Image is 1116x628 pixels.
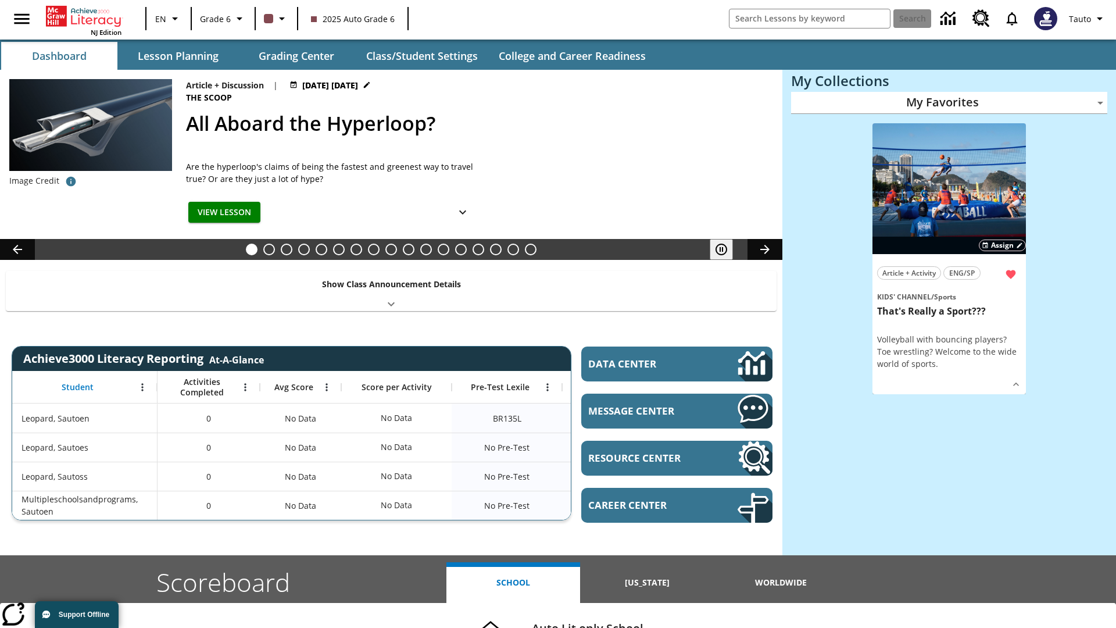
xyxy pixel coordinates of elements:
div: No Data, Leopard, Sautoes [260,433,341,462]
div: No Data, Multipleschoolsandprograms, Sautoen [260,491,341,520]
button: Class/Student Settings [357,42,487,70]
span: Sports [934,292,956,302]
span: Leopard, Sautoes [22,441,88,454]
span: Pre-Test Lexile [471,382,530,392]
span: No Data [279,436,322,459]
button: Grade: Grade 6, Select a grade [195,8,251,29]
h3: My Collections [791,73,1107,89]
button: Slide 2 Do You Want Fries With That? [263,244,275,255]
span: Beginning reader 135 Lexile, Leopard, Sautoen [493,412,521,424]
button: Slide 6 Solar Power to the People [333,244,345,255]
div: Pause [710,239,745,260]
button: Language: EN, Select a language [150,8,187,29]
div: Home [46,3,121,37]
button: Profile/Settings [1064,8,1111,29]
button: View Lesson [188,202,260,223]
button: Open side menu [5,2,39,36]
button: Open Menu [237,379,254,396]
p: Image Credit [9,175,59,187]
a: Resource Center, Will open in new tab [581,441,772,476]
button: Slide 12 Career Lesson [438,244,449,255]
span: Support Offline [59,611,109,619]
span: / [931,292,934,302]
span: Article + Activity [882,267,936,279]
button: School [446,562,580,603]
div: No Data, Leopard, Sautoss [260,462,341,491]
span: Activities Completed [163,377,240,398]
a: Home [46,5,121,28]
span: The Scoop [186,91,234,104]
span: Score per Activity [362,382,432,392]
button: Slide 5 The Last Homesteaders [316,244,327,255]
button: Grading Center [238,42,355,70]
button: Support Offline [35,601,119,628]
span: ENG/SP [949,267,975,279]
span: Leopard, Sautoen [22,412,90,424]
div: Volleyball with bouncing players? Toe wrestling? Welcome to the wide world of sports. [877,333,1021,370]
span: No Pre-Test, Leopard, Sautoss [484,470,530,483]
button: Slide 7 Attack of the Terrifying Tomatoes [350,244,362,255]
button: Open Menu [318,379,335,396]
div: Show Class Announcement Details [6,271,777,311]
button: Photo credit: Hyperloop Transportation Technologies [59,171,83,192]
div: 0, Multipleschoolsandprograms, Sautoen [158,491,260,520]
span: Achieve3000 Literacy Reporting [23,351,264,366]
div: No Data, Multipleschoolsandprograms, Sautoen [375,494,418,517]
span: Topic: Kids' Channel/Sports [877,290,1021,303]
div: Are the hyperloop's claims of being the fastest and greenest way to travel true? Or are they just... [186,160,477,185]
div: Beginning reader 135 Lexile, ER, Based on the Lexile Reading measure, student is an Emerging Read... [562,404,673,433]
input: search field [729,9,890,28]
span: 0 [206,470,211,483]
button: Open Menu [134,379,151,396]
button: Jul 21 - Jun 30 Choose Dates [287,79,373,91]
span: [DATE] [DATE] [302,79,358,91]
button: ENG/SP [943,266,981,280]
span: No Data [279,406,322,430]
button: Slide 8 Fashion Forward in Ancient Rome [368,244,380,255]
div: No Data, Leopard, Sautoss [375,465,418,488]
button: Slide 15 Remembering Justice O'Connor [490,244,502,255]
a: Resource Center, Will open in new tab [965,3,997,34]
div: No Data, Leopard, Sautoes [562,433,673,462]
div: My Favorites [791,92,1107,114]
button: College and Career Readiness [489,42,655,70]
button: Open Menu [539,379,556,396]
span: 0 [206,499,211,512]
img: Avatar [1034,7,1057,30]
button: Lesson Planning [120,42,236,70]
button: Article + Activity [877,266,941,280]
button: Slide 16 Point of View [507,244,519,255]
button: Dashboard [1,42,117,70]
div: No Data, Multipleschoolsandprograms, Sautoen [562,491,673,520]
span: Message Center [588,404,703,418]
button: Worldwide [714,562,848,603]
div: 0, Leopard, Sautoss [158,462,260,491]
span: No Pre-Test, Leopard, Sautoes [484,441,530,454]
p: Show Class Announcement Details [322,278,461,290]
span: 0 [206,412,211,424]
h3: That's Really a Sport??? [877,305,1021,317]
span: No Data [279,465,322,488]
button: Show Details [451,202,474,223]
button: Class color is dark brown. Change class color [259,8,294,29]
div: At-A-Glance [209,351,264,366]
div: No Data, Leopard, Sautoen [260,404,341,433]
a: Data Center [933,3,965,35]
div: No Data, Leopard, Sautoss [562,462,673,491]
span: No Data [279,494,322,518]
span: Assign [991,240,1014,251]
button: Select a new avatar [1027,3,1064,34]
span: Tauto [1069,13,1091,25]
span: Career Center [588,498,703,512]
span: EN [155,13,166,25]
span: Resource Center [588,451,703,465]
button: Show Details [1007,376,1025,393]
p: Article + Discussion [186,79,264,91]
button: Slide 3 Dirty Jobs Kids Had To Do [281,244,292,255]
button: Slide 14 Hooray for Constitution Day! [473,244,484,255]
span: No Pre-Test, Multipleschoolsandprograms, Sautoen [484,499,530,512]
span: Grade 6 [200,13,231,25]
span: Student [62,382,94,392]
div: No Data, Leopard, Sautoes [375,436,418,459]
